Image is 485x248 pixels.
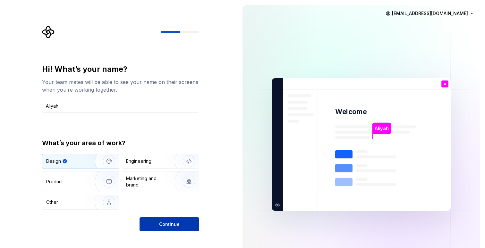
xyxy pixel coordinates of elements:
[42,99,199,113] input: Han Solo
[140,217,199,231] button: Continue
[126,158,151,164] div: Engineering
[42,64,199,74] div: Hi! What’s your name?
[335,107,367,116] p: Welcome
[374,125,389,132] p: Aliyah
[42,78,199,94] div: Your team mates will be able to see your name on their screens when you’re working together.
[42,138,199,147] div: What’s your area of work?
[46,199,58,205] div: Other
[392,10,468,17] span: [EMAIL_ADDRESS][DOMAIN_NAME]
[444,82,446,86] p: A
[383,8,477,19] button: [EMAIL_ADDRESS][DOMAIN_NAME]
[159,221,180,227] span: Continue
[42,26,55,38] svg: Supernova Logo
[126,175,169,188] div: Marketing and brand
[46,178,63,185] div: Product
[46,158,61,164] div: Design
